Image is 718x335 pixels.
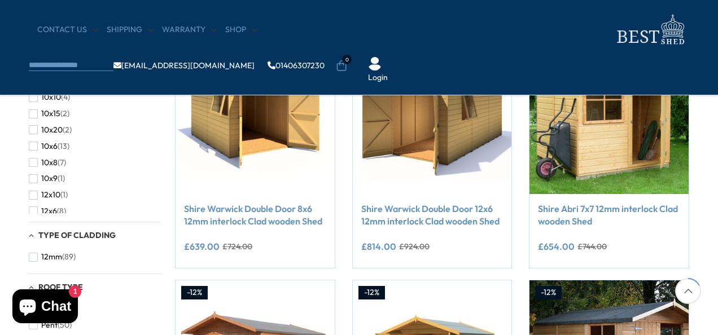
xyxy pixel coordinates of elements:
[9,289,81,326] inbox-online-store-chat: Shopify online store chat
[58,158,66,167] span: (7)
[29,155,66,171] button: 10x8
[57,206,66,216] span: (8)
[184,242,220,251] ins: £639.00
[29,187,68,203] button: 12x10
[538,202,680,228] a: Shire Abri 7x7 12mm interlock Clad wooden Shed
[368,72,388,83] a: Login
[184,202,326,228] a: Shire Warwick Double Door 8x6 12mm interlock Clad wooden Shed
[41,109,60,118] span: 10x15
[38,230,116,240] span: Type of Cladding
[41,190,60,200] span: 12x10
[62,252,76,262] span: (89)
[29,170,65,187] button: 10x9
[610,11,689,48] img: logo
[225,24,257,36] a: Shop
[37,24,98,36] a: CONTACT US
[41,206,57,216] span: 12x6
[268,61,325,69] a: 01406307230
[107,24,154,36] a: Shipping
[361,242,396,251] ins: £814.00
[368,57,382,70] img: User Icon
[538,242,575,251] ins: £654.00
[577,243,607,250] del: £744.00
[29,105,69,122] button: 10x15
[60,109,69,118] span: (2)
[29,122,72,138] button: 10x20
[342,55,352,64] span: 0
[41,125,63,135] span: 10x20
[29,249,76,265] button: 12mm
[29,89,70,105] button: 10x10
[61,92,70,102] span: (4)
[60,190,68,200] span: (1)
[41,320,58,330] span: Pent
[29,203,66,219] button: 12x6
[63,125,72,135] span: (2)
[41,142,58,151] span: 10x6
[529,35,689,194] img: Shire Abri 7x7 12mm interlock Clad wooden Shed - Best Shed
[336,60,347,72] a: 0
[113,61,255,69] a: [EMAIL_ADDRESS][DOMAIN_NAME]
[399,243,430,250] del: £924.00
[58,320,72,330] span: (50)
[41,92,61,102] span: 10x10
[58,142,69,151] span: (13)
[353,35,512,194] img: Shire Warwick Double Door 12x6 12mm interlock Clad wooden Shed - Best Shed
[535,286,562,299] div: -12%
[41,174,58,183] span: 10x9
[162,24,217,36] a: Warranty
[181,286,208,299] div: -12%
[222,243,252,250] del: £724.00
[38,282,83,292] span: Roof Type
[41,158,58,167] span: 10x8
[29,138,69,155] button: 10x6
[41,252,62,262] span: 12mm
[358,286,385,299] div: -12%
[58,174,65,183] span: (1)
[361,202,504,228] a: Shire Warwick Double Door 12x6 12mm interlock Clad wooden Shed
